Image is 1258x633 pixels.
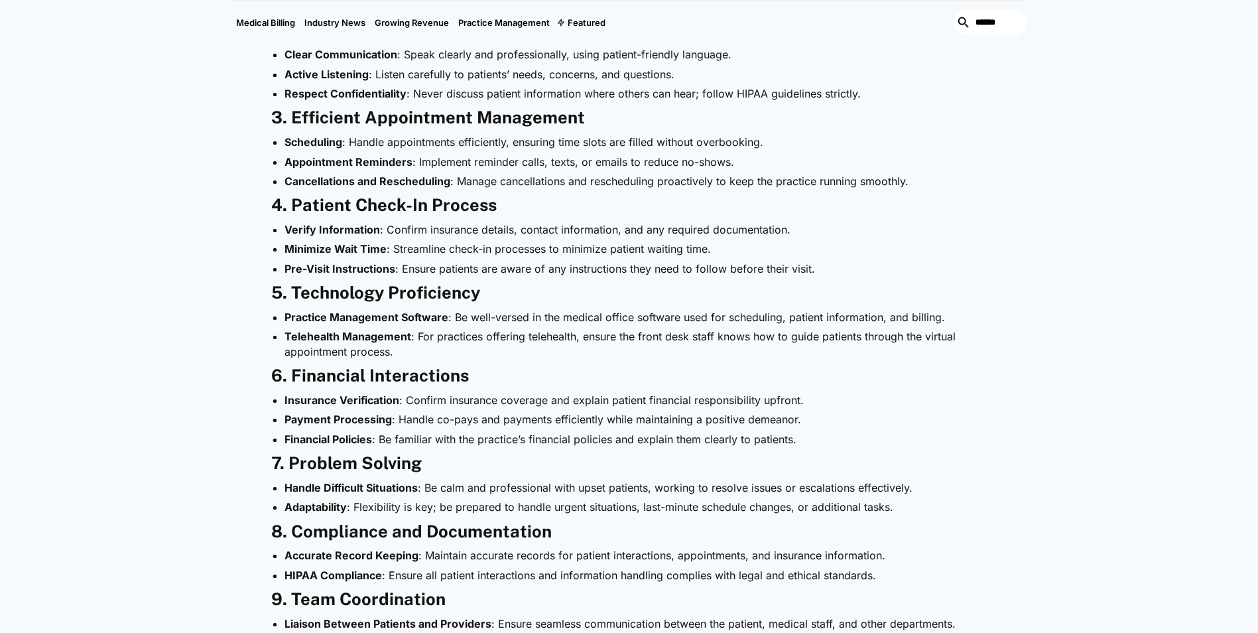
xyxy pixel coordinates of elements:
[284,568,987,583] li: : Ensure all patient interactions and information handling complies with legal and ethical standa...
[271,195,497,215] strong: 4. Patient Check-In Process
[284,261,987,276] li: : Ensure patients are aware of any instructions they need to follow before their visit.
[284,616,987,631] li: : Ensure seamless communication between the patient, medical staff, and other departments.
[284,242,387,255] strong: Minimize Wait Time
[284,223,380,236] strong: Verify Information
[284,262,395,275] strong: Pre-Visit Instructions
[284,569,382,582] strong: HIPAA Compliance
[284,86,987,101] li: : Never discuss patient information where others can hear; follow HIPAA guidelines strictly.
[284,617,491,630] strong: Liaison Between Patients and Providers
[284,242,987,256] li: : Streamline check-in processes to minimize patient waiting time.
[284,68,369,81] strong: Active Listening
[284,155,987,169] li: : Implement reminder calls, texts, or emails to reduce no-shows.
[284,413,392,426] strong: Payment Processing
[284,310,987,324] li: : Be well-versed in the medical office software used for scheduling, patient information, and bil...
[554,1,610,44] div: Featured
[284,432,987,447] li: : Be familiar with the practice’s financial policies and explain them clearly to patients.
[454,1,554,44] a: Practice Management
[284,48,397,61] strong: Clear Communication
[284,135,342,149] strong: Scheduling
[284,500,987,514] li: : Flexibility is key; be prepared to handle urgent situations, last-minute schedule changes, or a...
[284,155,412,169] strong: Appointment Reminders
[284,175,450,188] strong: Cancellations and Rescheduling
[271,522,552,541] strong: 8. Compliance and Documentation
[271,283,480,303] strong: 5. Technology Proficiency
[284,311,448,324] strong: Practice Management Software
[271,453,422,473] strong: 7. Problem Solving
[284,433,372,446] strong: Financial Policies
[284,549,418,562] strong: Accurate Record Keeping
[271,589,446,609] strong: 9. Team Coordination
[284,500,347,514] strong: Adaptability
[284,393,399,407] strong: Insurance Verification
[284,481,418,494] strong: Handle Difficult Situations
[284,135,987,149] li: : Handle appointments efficiently, ensuring time slots are filled without overbooking.
[284,412,987,427] li: : Handle co-pays and payments efficiently while maintaining a positive demeanor.
[271,366,469,386] strong: 6. Financial Interactions
[284,174,987,188] li: : Manage cancellations and rescheduling proactively to keep the practice running smoothly.
[370,1,454,44] a: Growing Revenue
[284,480,987,495] li: : Be calm and professional with upset patients, working to resolve issues or escalations effectiv...
[284,330,411,343] strong: Telehealth Management
[284,548,987,563] li: : Maintain accurate records for patient interactions, appointments, and insurance information.
[568,17,605,28] div: Featured
[231,1,300,44] a: Medical Billing
[284,67,987,82] li: : Listen carefully to patients’ needs, concerns, and questions.
[271,107,585,127] strong: 3. Efficient Appointment Management
[284,222,987,237] li: : Confirm insurance details, contact information, and any required documentation.
[300,1,370,44] a: Industry News
[284,329,987,359] li: : For practices offering telehealth, ensure the front desk staff knows how to guide patients thro...
[284,47,987,62] li: : Speak clearly and professionally, using patient-friendly language.
[284,87,407,100] strong: Respect Confidentiality
[284,393,987,407] li: : Confirm insurance coverage and explain patient financial responsibility upfront.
